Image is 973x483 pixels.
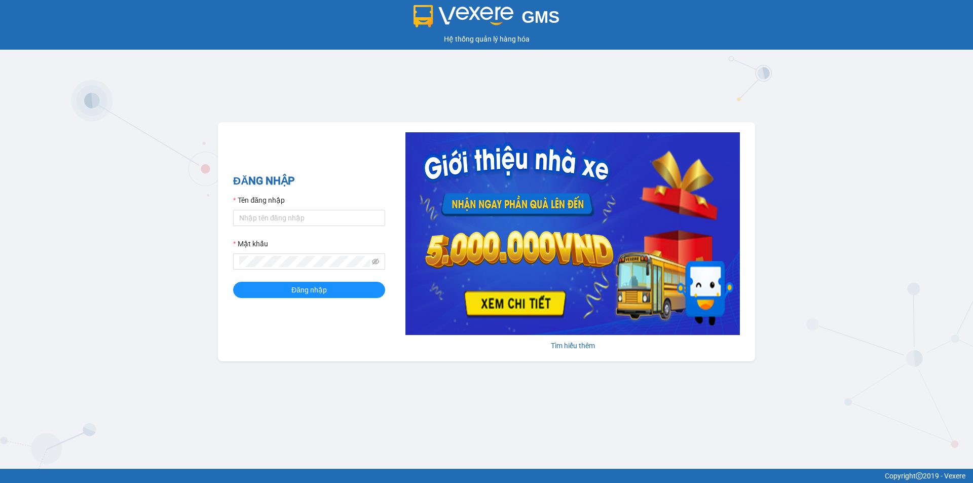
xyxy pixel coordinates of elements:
input: Mật khẩu [239,256,370,267]
span: eye-invisible [372,258,379,265]
div: Copyright 2019 - Vexere [8,470,965,481]
span: GMS [521,8,559,26]
label: Tên đăng nhập [233,195,285,206]
img: banner-0 [405,132,740,335]
h2: ĐĂNG NHẬP [233,173,385,190]
button: Đăng nhập [233,282,385,298]
span: copyright [916,472,923,479]
label: Mật khẩu [233,238,268,249]
div: Hệ thống quản lý hàng hóa [3,33,970,45]
img: logo 2 [414,5,514,27]
span: Đăng nhập [291,284,327,295]
a: GMS [414,15,560,23]
div: Tìm hiểu thêm [405,340,740,351]
input: Tên đăng nhập [233,210,385,226]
